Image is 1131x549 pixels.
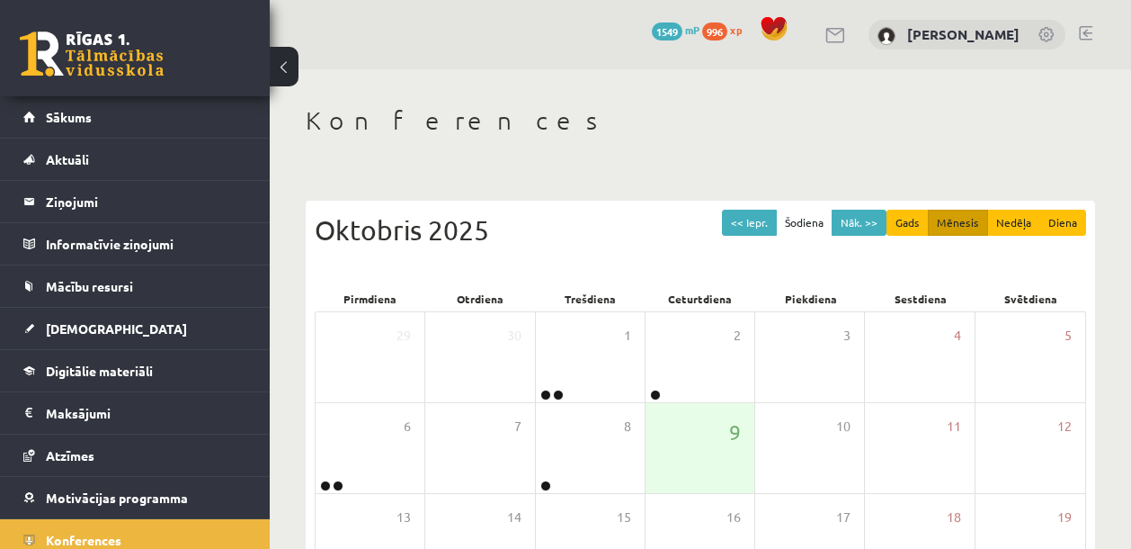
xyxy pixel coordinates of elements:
a: [PERSON_NAME] [907,25,1020,43]
a: Aktuāli [23,139,247,180]
div: Oktobris 2025 [315,210,1086,250]
img: Jana Sarkaniča [877,27,895,45]
button: Gads [886,210,929,236]
span: Aktuāli [46,151,89,167]
div: Otrdiena [425,286,536,311]
span: 3 [843,326,850,346]
button: Šodiena [776,210,833,236]
button: << Iepr. [722,210,777,236]
span: 12 [1057,417,1072,436]
a: Informatīvie ziņojumi [23,223,247,265]
div: Trešdiena [535,286,646,311]
a: Motivācijas programma [23,477,247,518]
a: 996 xp [702,22,751,37]
span: 9 [729,417,741,447]
div: Ceturtdiena [646,286,756,311]
span: Sākums [46,109,92,125]
button: Mēnesis [928,210,988,236]
a: Digitālie materiāli [23,350,247,391]
div: Sestdiena [866,286,976,311]
span: Motivācijas programma [46,490,188,506]
span: 11 [947,417,961,436]
span: 29 [396,326,411,346]
div: Svētdiena [975,286,1086,311]
span: 5 [1064,326,1072,346]
span: 16 [726,508,741,527]
span: 14 [507,508,521,527]
span: 18 [947,508,961,527]
span: 7 [514,417,521,436]
span: Konferences [46,532,121,548]
a: 1549 mP [652,22,699,37]
a: Mācību resursi [23,265,247,307]
button: Nedēļa [987,210,1040,236]
span: 1549 [652,22,682,40]
a: Atzīmes [23,435,247,476]
button: Nāk. >> [832,210,886,236]
span: 2 [734,326,741,346]
h1: Konferences [306,105,1095,136]
span: mP [685,22,699,37]
span: 30 [507,326,521,346]
span: 8 [624,417,631,436]
legend: Informatīvie ziņojumi [46,223,247,265]
legend: Ziņojumi [46,181,247,222]
span: 10 [836,417,850,436]
span: 996 [702,22,727,40]
a: [DEMOGRAPHIC_DATA] [23,308,247,349]
div: Piekdiena [755,286,866,311]
a: Rīgas 1. Tālmācības vidusskola [20,31,164,76]
span: 1 [624,326,631,346]
legend: Maksājumi [46,392,247,434]
span: 17 [836,508,850,527]
span: 4 [954,326,961,346]
span: 13 [396,508,411,527]
a: Ziņojumi [23,181,247,222]
span: 6 [404,417,411,436]
span: Digitālie materiāli [46,363,153,379]
span: Mācību resursi [46,278,133,294]
span: Atzīmes [46,447,94,463]
a: Sākums [23,96,247,138]
span: 15 [617,508,631,527]
span: xp [730,22,742,37]
a: Maksājumi [23,392,247,434]
div: Pirmdiena [315,286,425,311]
span: 19 [1057,508,1072,527]
span: [DEMOGRAPHIC_DATA] [46,320,187,337]
button: Diena [1039,210,1086,236]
